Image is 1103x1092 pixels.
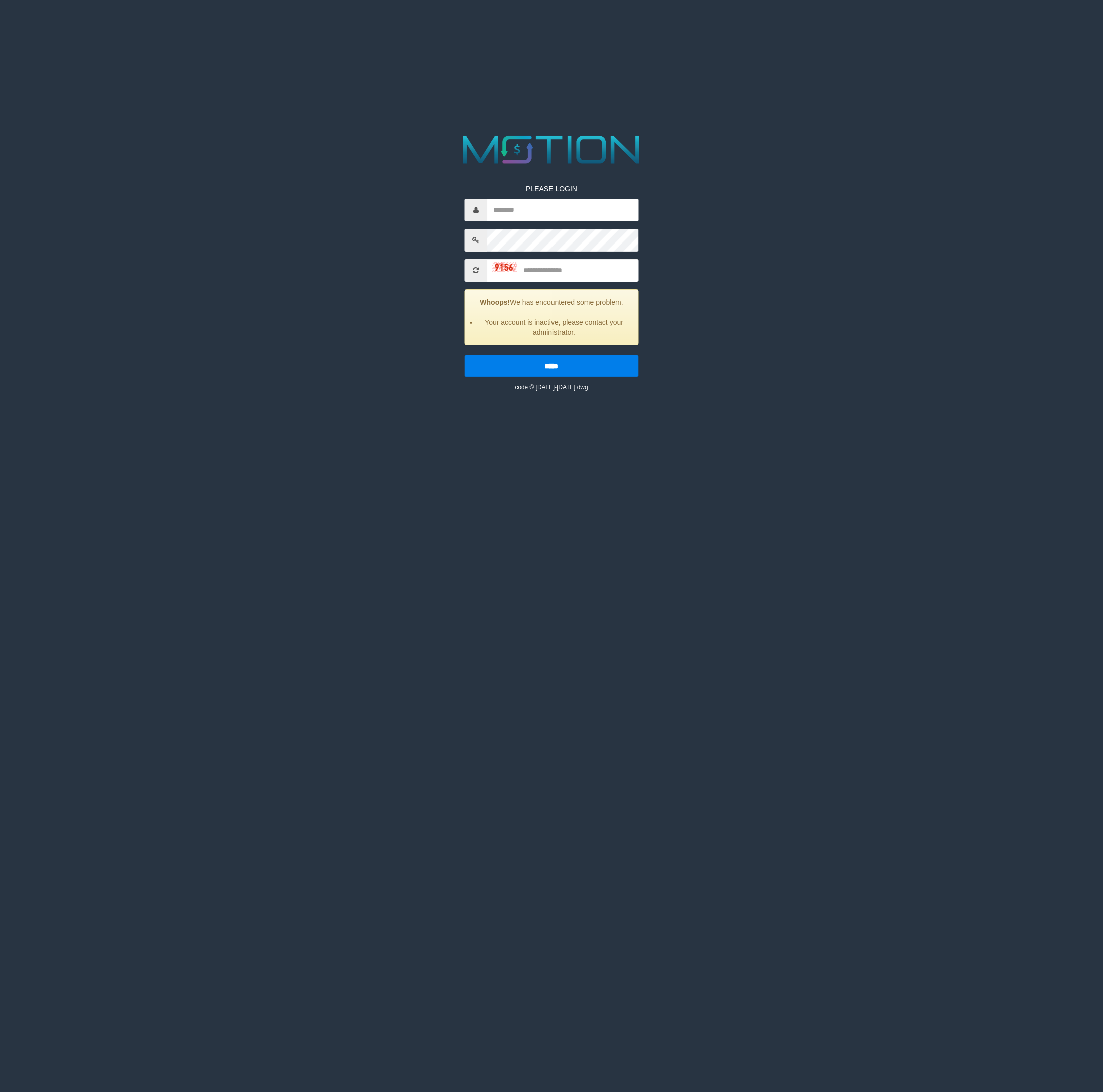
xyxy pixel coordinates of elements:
div: We has encountered some problem. [465,289,638,345]
li: Your account is inactive, please contact your administrator. [478,317,630,337]
strong: Whoops! [480,298,510,306]
img: MOTION_logo.png [455,131,648,169]
p: PLEASE LOGIN [465,184,638,194]
small: code © [DATE]-[DATE] dwg [515,384,588,391]
img: captcha [492,262,517,272]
